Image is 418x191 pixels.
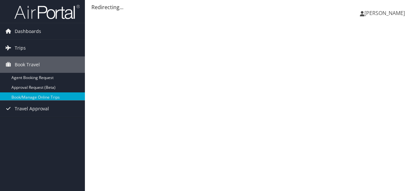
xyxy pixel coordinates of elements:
a: [PERSON_NAME] [360,3,411,23]
img: airportal-logo.png [14,4,80,20]
span: Trips [15,40,26,56]
span: Book Travel [15,56,40,73]
span: Travel Approval [15,101,49,117]
div: Redirecting... [91,3,411,11]
span: Dashboards [15,23,41,40]
span: [PERSON_NAME] [364,9,405,17]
